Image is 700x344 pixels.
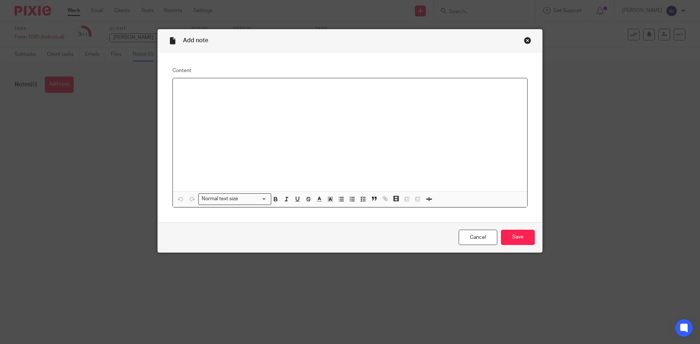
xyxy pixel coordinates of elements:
[198,193,271,205] div: Search for option
[459,230,497,245] a: Cancel
[172,67,528,74] label: Content
[524,37,531,44] div: Close this dialog window
[241,195,267,203] input: Search for option
[200,195,240,203] span: Normal text size
[501,230,535,245] input: Save
[183,37,208,43] span: Add note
